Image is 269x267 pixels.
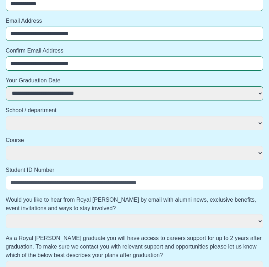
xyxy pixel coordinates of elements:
label: Your Graduation Date [6,76,263,85]
label: Would you like to hear from Royal [PERSON_NAME] by email with alumni news, exclusive benefits, ev... [6,196,263,213]
label: School / department [6,106,263,115]
label: Confirm Email Address [6,47,263,55]
label: As a Royal [PERSON_NAME] graduate you will have access to careers support for up to 2 years after... [6,234,263,260]
label: Email Address [6,17,263,25]
label: Student ID Number [6,166,263,174]
label: Course [6,136,263,145]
